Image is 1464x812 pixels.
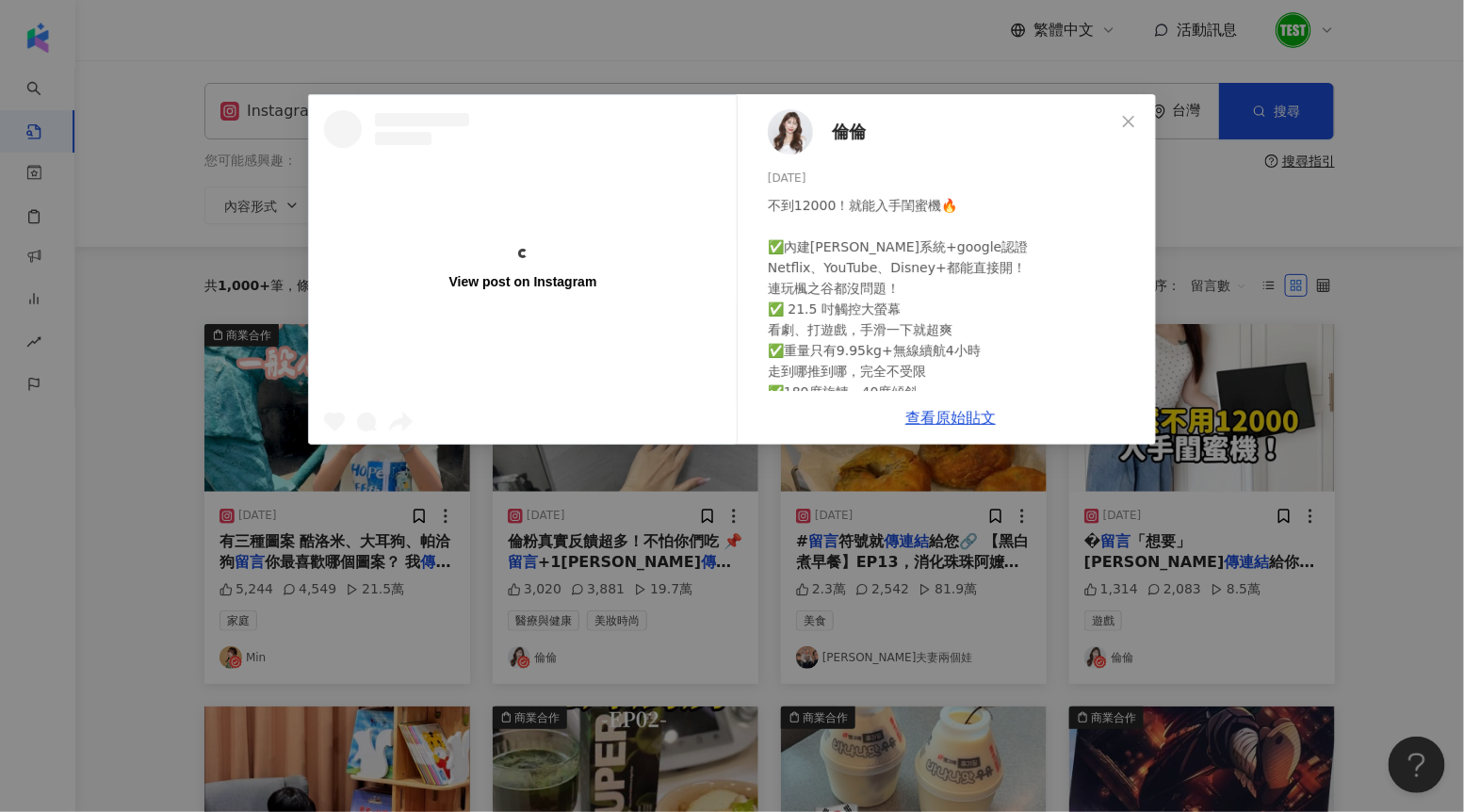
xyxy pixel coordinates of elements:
div: [DATE] [768,170,1141,187]
a: View post on Instagram [309,95,737,444]
a: 查看原始貼文 [905,409,996,427]
span: close [1121,114,1136,129]
span: 倫倫 [832,119,866,145]
div: 不到12000！就能入手閨蜜機🔥 ✅內建[PERSON_NAME]系統+google認證 Netflix、YouTube、Disney+都能直接開！ 連玩楓之谷都沒問題！ ✅ 21.5 吋觸控大... [768,195,1141,609]
button: Close [1110,103,1147,140]
div: View post on Instagram [449,273,597,290]
a: KOL Avatar倫倫 [768,109,1114,154]
img: KOL Avatar [768,109,813,154]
